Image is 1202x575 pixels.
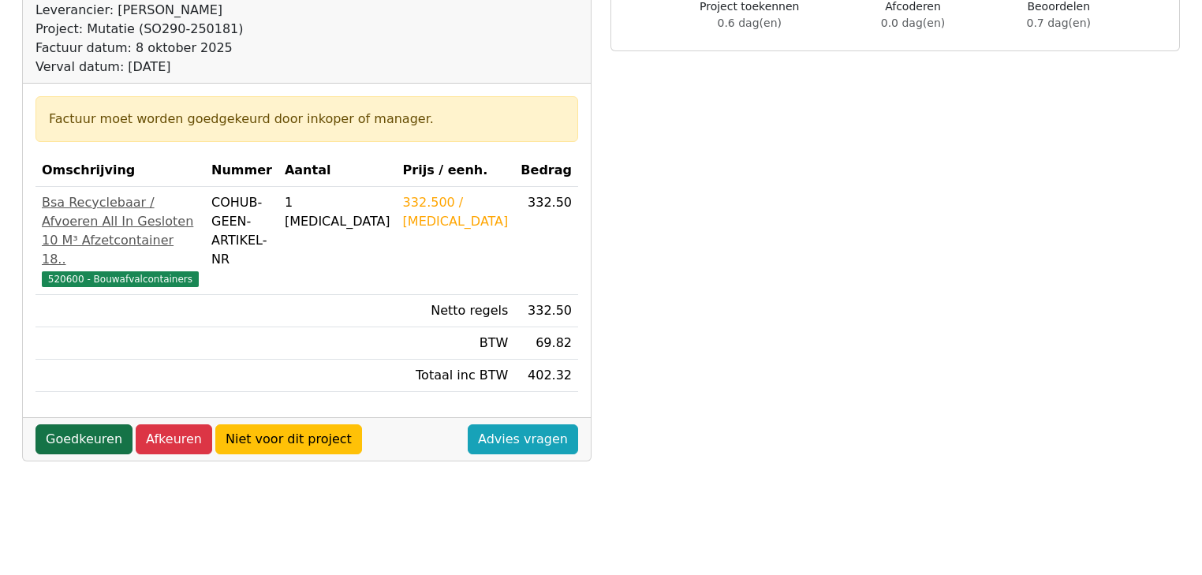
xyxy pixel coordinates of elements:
div: Factuur moet worden goedgekeurd door inkoper of manager. [49,110,565,129]
a: Goedkeuren [35,424,133,454]
span: 0.7 dag(en) [1027,17,1091,29]
span: 520600 - Bouwafvalcontainers [42,271,199,287]
div: 1 [MEDICAL_DATA] [285,193,390,231]
td: Netto regels [397,295,515,327]
td: 332.50 [514,295,578,327]
div: 332.500 / [MEDICAL_DATA] [403,193,509,231]
th: Prijs / eenh. [397,155,515,187]
div: Leverancier: [PERSON_NAME] [35,1,244,20]
td: COHUB-GEEN-ARTIKEL-NR [205,187,278,295]
a: Afkeuren [136,424,212,454]
span: 0.6 dag(en) [718,17,782,29]
th: Omschrijving [35,155,205,187]
th: Nummer [205,155,278,187]
td: 332.50 [514,187,578,295]
div: Factuur datum: 8 oktober 2025 [35,39,244,58]
div: Verval datum: [DATE] [35,58,244,77]
th: Bedrag [514,155,578,187]
span: 0.0 dag(en) [881,17,945,29]
a: Advies vragen [468,424,578,454]
td: 69.82 [514,327,578,360]
td: 402.32 [514,360,578,392]
th: Aantal [278,155,397,187]
td: BTW [397,327,515,360]
td: Totaal inc BTW [397,360,515,392]
div: Bsa Recyclebaar / Afvoeren All In Gesloten 10 M³ Afzetcontainer 18.. [42,193,199,269]
div: Project: Mutatie (SO290-250181) [35,20,244,39]
a: Bsa Recyclebaar / Afvoeren All In Gesloten 10 M³ Afzetcontainer 18..520600 - Bouwafvalcontainers [42,193,199,288]
a: Niet voor dit project [215,424,362,454]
